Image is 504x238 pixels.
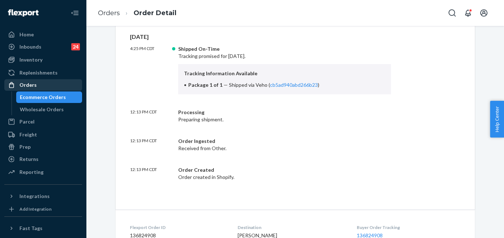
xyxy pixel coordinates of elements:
img: Flexport logo [8,9,39,17]
p: [DATE] [130,33,460,41]
a: Ecommerce Orders [16,91,82,103]
a: Returns [4,153,82,165]
a: Reporting [4,166,82,178]
div: Reporting [19,169,44,176]
p: 12:13 PM CDT [130,109,172,123]
a: Prep [4,141,82,153]
a: Orders [98,9,120,17]
a: Add Integration [4,205,82,214]
p: Tracking Information Available [184,70,385,77]
dt: Buyer Order Tracking [357,224,460,230]
a: Inbounds24 [4,41,82,53]
div: Returns [19,156,39,163]
div: Orders [19,81,37,89]
div: Add Integration [19,206,51,212]
button: Close Navigation [68,6,82,20]
div: Inbounds [19,43,41,50]
span: Package 1 of 1 [188,82,222,88]
div: Tracking promised for [DATE]. [178,45,391,94]
a: Parcel [4,116,82,127]
button: Fast Tags [4,223,82,234]
ol: breadcrumbs [92,3,182,24]
button: Help Center [490,101,504,138]
div: Inventory [19,56,42,63]
span: Shipped via Veho ( ) [229,82,319,88]
div: Parcel [19,118,35,125]
p: 12:13 PM CDT [130,138,172,152]
div: Prep [19,143,31,151]
div: Fast Tags [19,225,42,232]
a: Replenishments [4,67,82,78]
button: Integrations [4,190,82,202]
div: Received from Other. [178,138,391,152]
div: Processing [178,109,391,116]
div: Wholesale Orders [20,106,64,113]
button: Open account menu [477,6,491,20]
a: Inventory [4,54,82,66]
div: Freight [19,131,37,138]
button: Open notifications [461,6,475,20]
dt: Flexport Order ID [130,224,226,230]
div: Replenishments [19,69,58,76]
p: 12:13 PM CDT [130,166,172,181]
a: Order Detail [134,9,176,17]
dt: Destination [238,224,345,230]
p: 4:25 PM CDT [130,45,172,94]
a: cb5ad940abd266b23 [270,82,318,88]
a: Home [4,29,82,40]
a: Orders [4,79,82,91]
a: Wholesale Orders [16,104,82,115]
span: — [224,82,228,88]
div: Order Created [178,166,391,174]
div: Shipped On-Time [178,45,391,53]
button: Open Search Box [445,6,459,20]
div: Home [19,31,34,38]
div: Order Ingested [178,138,391,145]
a: Freight [4,129,82,140]
div: Order created in Shopify. [178,166,391,181]
div: 24 [71,43,80,50]
div: Preparing shipment. [178,109,391,123]
div: Ecommerce Orders [20,94,66,101]
div: Integrations [19,193,50,200]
